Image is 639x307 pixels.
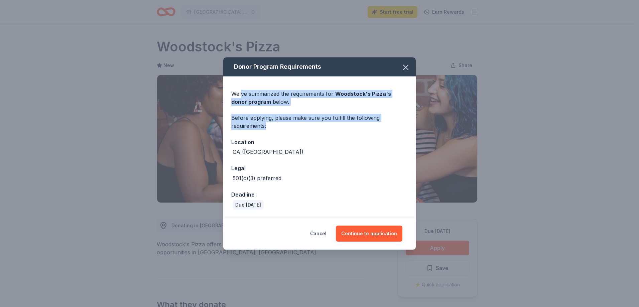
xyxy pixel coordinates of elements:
[231,138,408,146] div: Location
[231,190,408,199] div: Deadline
[231,90,408,106] div: We've summarized the requirements for below.
[223,57,416,76] div: Donor Program Requirements
[231,114,408,130] div: Before applying, please make sure you fulfill the following requirements:
[233,200,264,210] div: Due [DATE]
[310,226,327,242] button: Cancel
[233,148,303,156] div: CA ([GEOGRAPHIC_DATA])
[233,174,281,182] div: 501(c)(3) preferred
[336,226,402,242] button: Continue to application
[231,164,408,173] div: Legal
